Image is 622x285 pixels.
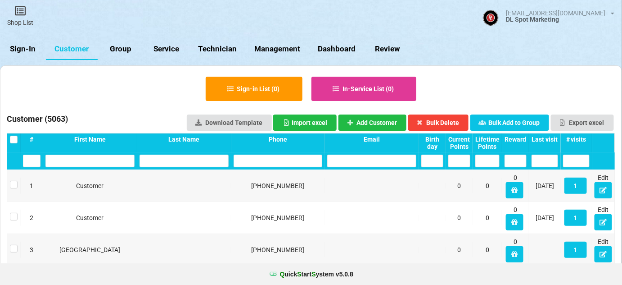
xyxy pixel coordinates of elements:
[505,136,527,143] div: Reward
[408,115,469,131] button: Bulk Delete
[7,114,68,127] h3: Customer ( 5063 )
[475,245,500,254] div: 0
[475,181,500,190] div: 0
[23,136,41,143] div: #
[23,181,41,190] div: 1
[448,136,470,150] div: Current Points
[327,136,416,143] div: Email
[475,136,500,150] div: Lifetime Points
[506,10,606,16] div: [EMAIL_ADDRESS][DOMAIN_NAME]
[234,181,323,190] div: [PHONE_NUMBER]
[269,270,278,279] img: favicon.ico
[475,213,500,222] div: 0
[98,38,144,60] a: Group
[421,136,443,150] div: Birth day
[283,120,327,126] div: Import excel
[505,237,527,262] div: 0
[311,271,316,278] span: S
[297,271,302,278] span: S
[564,242,587,258] button: 1
[470,115,550,131] button: Bulk Add to Group
[206,77,302,101] button: Sign-in List (0)
[234,136,323,143] div: Phone
[273,115,337,131] button: Import excel
[532,181,558,190] div: [DATE]
[364,38,410,60] a: Review
[280,270,353,279] b: uick tart ystem v 5.0.8
[338,115,407,131] button: Add Customer
[505,205,527,230] div: 0
[187,115,272,131] a: Download Template
[45,213,135,222] div: Customer
[595,205,613,230] div: Edit
[551,115,614,131] button: Export excel
[311,77,417,101] button: In-Service List (0)
[144,38,189,60] a: Service
[46,38,98,60] a: Customer
[309,38,365,60] a: Dashboard
[234,245,323,254] div: [PHONE_NUMBER]
[532,213,558,222] div: [DATE]
[140,136,229,143] div: Last Name
[234,213,323,222] div: [PHONE_NUMBER]
[506,16,615,23] div: DL Spot Marketing
[189,38,246,60] a: Technician
[45,136,135,143] div: First Name
[45,245,135,254] div: [GEOGRAPHIC_DATA]
[280,271,285,278] span: Q
[448,213,470,222] div: 0
[564,178,587,194] button: 1
[23,245,41,254] div: 3
[564,210,587,226] button: 1
[595,173,613,198] div: Edit
[563,136,590,143] div: # visits
[595,237,613,262] div: Edit
[505,173,527,198] div: 0
[483,10,499,26] img: ACg8ocJBJY4Ud2iSZOJ0dI7f7WKL7m7EXPYQEjkk1zIsAGHMA41r1c4--g=s96-c
[448,181,470,190] div: 0
[246,38,309,60] a: Management
[45,181,135,190] div: Customer
[448,245,470,254] div: 0
[532,136,558,143] div: Last visit
[23,213,41,222] div: 2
